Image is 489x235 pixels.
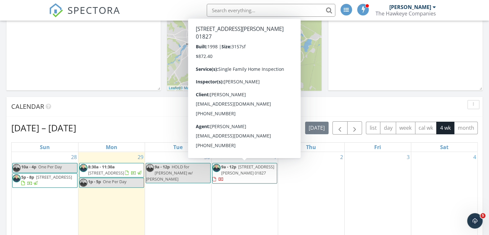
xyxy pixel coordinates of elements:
span: [STREET_ADDRESS][PERSON_NAME] 01827 [221,164,274,176]
iframe: Intercom live chat [467,213,483,229]
span: Calendar [11,102,44,111]
a: Go to October 3, 2025 [405,152,411,162]
span: 8:30a - 11:30a [88,164,115,170]
span: One Per Day [38,164,62,170]
button: [DATE] [305,122,329,134]
a: 9a - 12p [STREET_ADDRESS][PERSON_NAME] 01827 [213,164,274,182]
a: Go to October 1, 2025 [272,152,278,162]
a: © MapTiler [180,86,198,90]
a: 5p - 8p [STREET_ADDRESS] [12,173,77,188]
div: [PERSON_NAME] [389,4,431,10]
img: danny_new.jpg [13,174,21,182]
button: cal wk [415,122,437,134]
a: SPECTORA [49,9,120,22]
a: Wednesday [238,143,251,152]
a: © OpenStreetMap contributors [199,86,247,90]
span: 10a - 4p [21,164,36,170]
button: 4 wk [436,122,454,134]
a: Tuesday [172,143,184,152]
button: week [396,122,415,134]
span: 1p - 5p [88,179,101,184]
img: danny_new.jpg [79,179,87,187]
img: danny_new.jpg [79,164,87,172]
span: [STREET_ADDRESS] [88,170,124,176]
a: 5p - 8p [STREET_ADDRESS] [21,174,72,186]
a: Friday [373,143,382,152]
img: The Best Home Inspection Software - Spectora [49,3,63,17]
a: Thursday [305,143,317,152]
a: 8:30a - 11:30a [STREET_ADDRESS] [79,163,144,177]
input: Search everything... [207,4,335,17]
span: 9a - 12p [155,164,170,170]
a: 8:30a - 11:30a [STREET_ADDRESS] [88,164,142,176]
a: Go to October 4, 2025 [472,152,477,162]
a: Sunday [39,143,51,152]
a: Go to September 28, 2025 [70,152,78,162]
a: Leaflet [169,86,179,90]
span: 5 [480,213,485,218]
button: Previous [332,121,348,135]
div: 10 2nd Road, Marlborough MA 01752 [222,73,225,77]
span: 9a - 12p [221,164,236,170]
span: SPECTORA [68,3,120,17]
div: The Hawkeye Companies [376,10,436,17]
div: | [167,85,248,91]
span: 5p - 8p [21,174,34,180]
span: One Per Day [103,179,126,184]
a: Go to October 2, 2025 [339,152,344,162]
span: HOLD for [PERSON_NAME] w/ [PERSON_NAME] [146,164,193,182]
img: danny_new.jpg [146,164,154,172]
span: [STREET_ADDRESS] [36,174,72,180]
img: danny_new.jpg [213,164,221,172]
a: Saturday [439,143,450,152]
button: day [380,122,396,134]
a: 9a - 12p [STREET_ADDRESS][PERSON_NAME] 01827 [212,163,277,184]
button: Next [347,121,362,135]
a: Monday [104,143,119,152]
a: Go to September 29, 2025 [136,152,145,162]
button: list [366,122,380,134]
a: Go to September 30, 2025 [203,152,211,162]
button: month [454,122,478,134]
img: danny_new.jpg [13,164,21,172]
h2: [DATE] – [DATE] [11,121,76,134]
